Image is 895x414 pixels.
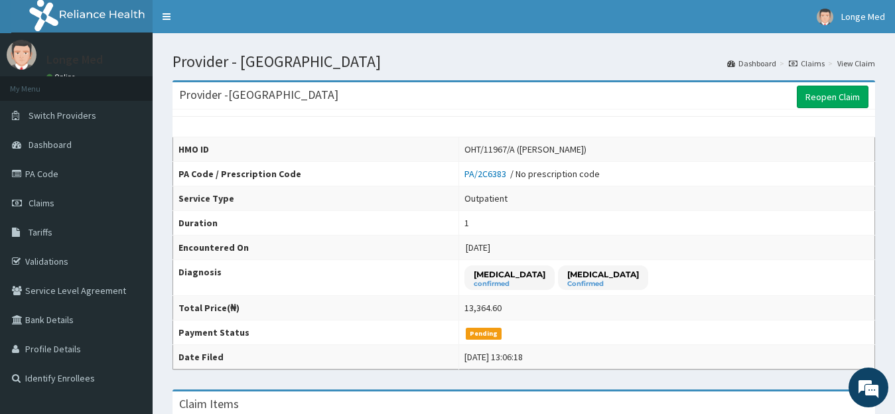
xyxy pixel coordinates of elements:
[173,296,459,320] th: Total Price(₦)
[567,281,639,287] small: Confirmed
[29,139,72,151] span: Dashboard
[46,72,78,82] a: Online
[567,269,639,280] p: [MEDICAL_DATA]
[817,9,833,25] img: User Image
[173,162,459,186] th: PA Code / Prescription Code
[464,301,502,314] div: 13,364.60
[179,398,239,410] h3: Claim Items
[172,53,875,70] h1: Provider - [GEOGRAPHIC_DATA]
[29,226,52,238] span: Tariffs
[179,89,338,101] h3: Provider - [GEOGRAPHIC_DATA]
[837,58,875,69] a: View Claim
[466,328,502,340] span: Pending
[464,216,469,230] div: 1
[173,211,459,236] th: Duration
[7,40,36,70] img: User Image
[789,58,825,69] a: Claims
[173,320,459,345] th: Payment Status
[466,241,490,253] span: [DATE]
[29,109,96,121] span: Switch Providers
[173,260,459,296] th: Diagnosis
[173,137,459,162] th: HMO ID
[474,281,545,287] small: confirmed
[173,186,459,211] th: Service Type
[464,168,510,180] a: PA/2C6383
[727,58,776,69] a: Dashboard
[464,167,600,180] div: / No prescription code
[464,350,523,364] div: [DATE] 13:06:18
[173,236,459,260] th: Encountered On
[464,143,586,156] div: OHT/11967/A ([PERSON_NAME])
[841,11,885,23] span: Longe Med
[173,345,459,370] th: Date Filed
[29,197,54,209] span: Claims
[46,54,103,66] p: Longe Med
[797,86,868,108] a: Reopen Claim
[474,269,545,280] p: [MEDICAL_DATA]
[464,192,508,205] div: Outpatient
